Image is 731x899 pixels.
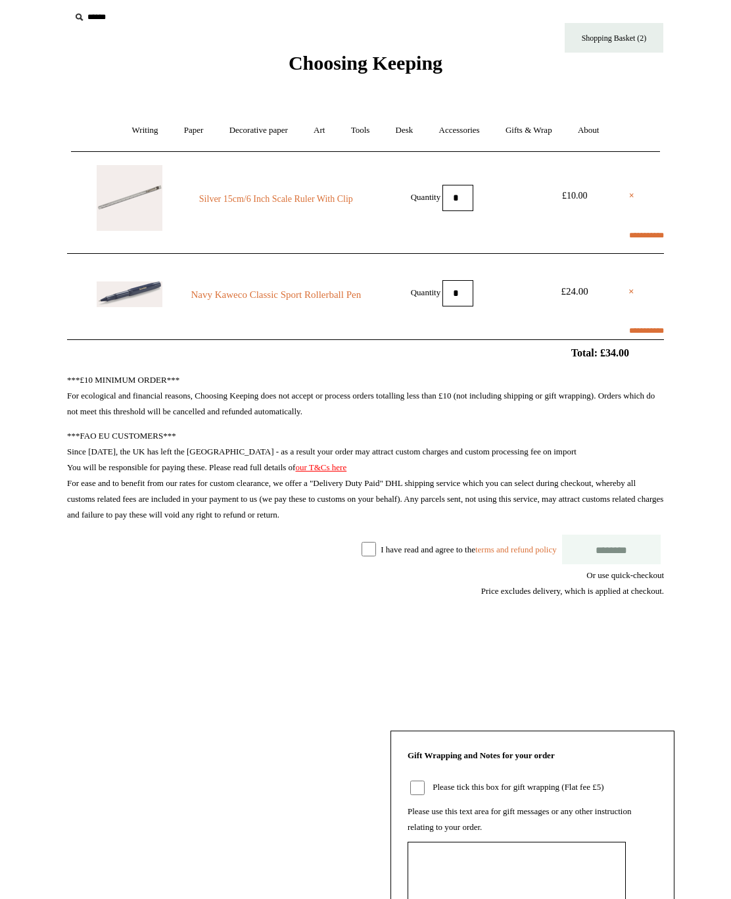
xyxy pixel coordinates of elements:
[545,283,604,299] div: £24.00
[494,113,564,148] a: Gifts & Wrap
[429,782,603,792] label: Please tick this box for gift wrapping (Flat fee £5)
[97,281,162,307] img: Navy Kaweco Classic Sport Rollerball Pen
[37,347,694,359] h2: Total: £34.00
[629,188,634,204] a: ×
[408,750,555,760] strong: Gift Wrapping and Notes for your order
[411,287,441,297] label: Quantity
[172,113,216,148] a: Paper
[427,113,492,148] a: Accessories
[67,372,664,420] p: ***£10 MINIMUM ORDER*** For ecological and financial reasons, Choosing Keeping does not accept or...
[565,23,663,53] a: Shopping Basket (2)
[187,191,365,207] a: Silver 15cm/6 Inch Scale Ruler With Clip
[295,462,346,472] a: our T&Cs here
[628,283,634,299] a: ×
[411,191,441,201] label: Quantity
[408,806,631,832] label: Please use this text area for gift messages or any other instruction relating to your order.
[289,62,442,72] a: Choosing Keeping
[566,113,611,148] a: About
[218,113,300,148] a: Decorative paper
[67,568,664,599] div: Or use quick-checkout
[302,113,337,148] a: Art
[381,544,556,554] label: I have read and agree to the
[475,544,557,554] a: terms and refund policy
[120,113,170,148] a: Writing
[339,113,382,148] a: Tools
[67,583,664,599] div: Price excludes delivery, which is applied at checkout.
[97,165,162,231] img: Silver 15cm/6 Inch Scale Ruler With Clip
[565,646,664,682] iframe: PayPal-paypal
[187,287,365,303] a: Navy Kaweco Classic Sport Rollerball Pen
[67,428,664,523] p: ***FAO EU CUSTOMERS*** Since [DATE], the UK has left the [GEOGRAPHIC_DATA] - as a result your ord...
[384,113,425,148] a: Desk
[289,52,442,74] span: Choosing Keeping
[545,188,604,204] div: £10.00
